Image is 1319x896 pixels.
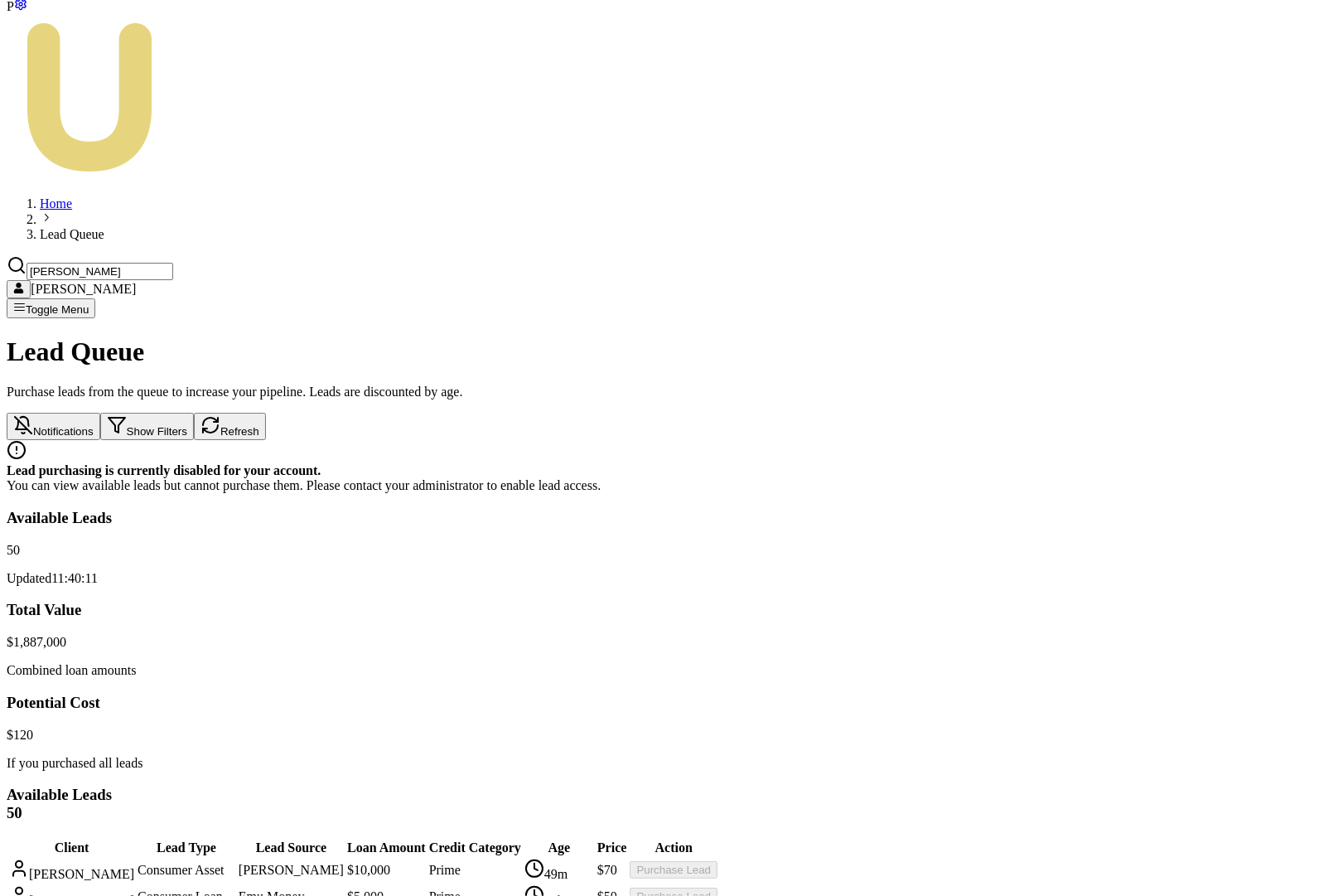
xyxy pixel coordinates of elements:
p: Purchase leads from the queue to increase your pipeline. Leads are discounted by age. [7,385,1312,400]
th: Action [629,840,718,856]
a: Home [40,196,72,211]
h1: Lead Queue [7,337,1312,367]
span: $70 [597,863,617,877]
div: You can view available leads but cannot purchase them. Please contact your administrator to enabl... [7,463,1312,493]
h3: Available Leads [7,786,1312,822]
th: Age [524,840,595,856]
div: $ 1,887,000 [7,635,1312,650]
div: Consumer Asset [138,863,235,878]
td: [PERSON_NAME] [238,858,345,883]
strong: Lead purchasing is currently disabled for your account. [7,463,321,477]
p: If you purchased all leads [7,756,1312,771]
th: Lead Source [238,840,345,856]
div: 50 [7,543,1312,558]
div: Prime [429,863,521,878]
button: Notifications [7,413,100,440]
p: Combined loan amounts [7,663,1312,678]
button: Purchase Lead [630,861,717,879]
th: Credit Category [428,840,522,856]
h3: Total Value [7,601,1312,619]
span: [PERSON_NAME] [31,282,136,296]
div: 50 [7,804,1312,822]
th: Price [597,840,628,856]
span: Lead Queue [40,227,104,241]
p: Updated 11:40:11 [7,571,1312,586]
h3: Available Leads [7,509,1312,527]
button: Refresh [194,413,266,440]
th: Client [8,840,135,856]
button: Show Filters [100,413,194,440]
h3: Potential Cost [7,694,1312,712]
td: $10,000 [346,858,427,883]
button: Toggle Menu [7,298,95,318]
input: Search deals [27,263,173,280]
span: 49m [544,867,568,881]
th: Lead Type [137,840,236,856]
div: $ 120 [7,728,1312,743]
th: Loan Amount [346,840,427,856]
div: [PERSON_NAME] [9,859,134,882]
nav: breadcrumb [7,196,1312,242]
img: Emu Money [7,14,172,180]
span: Toggle Menu [26,303,89,316]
